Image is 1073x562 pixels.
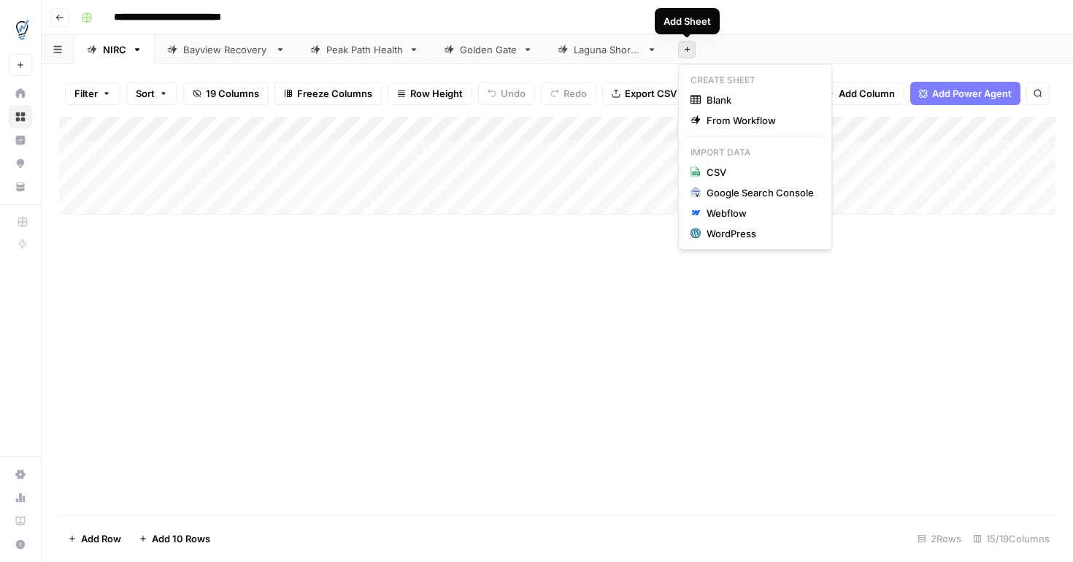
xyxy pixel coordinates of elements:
[9,12,32,48] button: Workspace: TDI Content Team
[431,35,545,64] a: Golden Gate
[707,165,814,180] span: CSV
[183,42,269,57] div: Bayview Recovery
[816,82,904,105] button: Add Column
[9,82,32,105] a: Home
[9,486,32,509] a: Usage
[103,42,126,57] div: NIRC
[839,86,895,101] span: Add Column
[685,143,826,162] p: Import Data
[298,35,431,64] a: Peak Path Health
[707,185,814,200] div: Google Search Console
[136,86,155,101] span: Sort
[130,527,219,550] button: Add 10 Rows
[967,527,1055,550] div: 15/19 Columns
[183,82,269,105] button: 19 Columns
[388,82,472,105] button: Row Height
[9,175,32,199] a: Your Data
[707,93,814,107] span: Blank
[155,35,298,64] a: Bayview Recovery
[81,531,121,546] span: Add Row
[602,82,686,105] button: Export CSV
[9,463,32,486] a: Settings
[912,527,967,550] div: 2 Rows
[460,42,517,57] div: Golden Gate
[707,206,814,220] div: Webflow
[152,531,210,546] span: Add 10 Rows
[478,82,535,105] button: Undo
[564,86,587,101] span: Redo
[625,86,677,101] span: Export CSV
[545,35,669,64] a: Laguna Shores
[74,86,98,101] span: Filter
[707,113,814,128] span: From Workflow
[126,82,177,105] button: Sort
[326,42,403,57] div: Peak Path Health
[707,226,814,241] div: WordPress
[541,82,596,105] button: Redo
[410,86,463,101] span: Row Height
[501,86,526,101] span: Undo
[9,152,32,175] a: Opportunities
[574,42,641,57] div: Laguna Shores
[685,71,826,90] p: Create Sheet
[9,105,32,128] a: Browse
[297,86,372,101] span: Freeze Columns
[910,82,1020,105] button: Add Power Agent
[206,86,259,101] span: 19 Columns
[932,86,1012,101] span: Add Power Agent
[9,128,32,152] a: Insights
[74,35,155,64] a: NIRC
[9,17,35,43] img: TDI Content Team Logo
[65,82,120,105] button: Filter
[59,527,130,550] button: Add Row
[274,82,382,105] button: Freeze Columns
[9,509,32,533] a: Learning Hub
[9,533,32,556] button: Help + Support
